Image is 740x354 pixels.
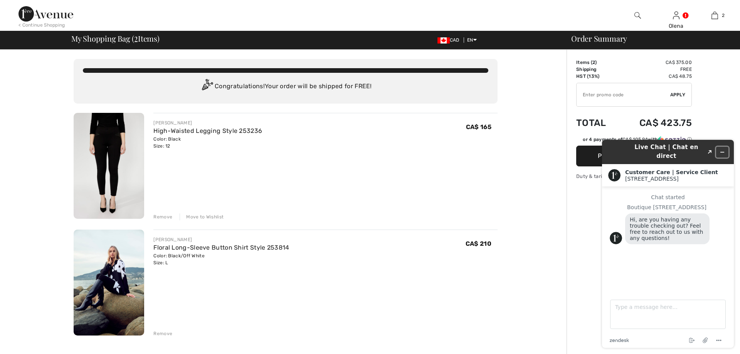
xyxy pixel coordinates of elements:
div: [PERSON_NAME] [153,236,289,243]
td: CA$ 48.75 [618,73,692,80]
img: My Info [673,11,679,20]
span: Apply [670,91,686,98]
td: Total [576,110,618,136]
img: search the website [634,11,641,20]
td: Shipping [576,66,618,73]
a: Sign In [673,12,679,19]
span: CA$ 165 [466,123,491,131]
div: Color: Black/Off White Size: L [153,252,289,266]
div: Remove [153,330,172,337]
td: CA$ 423.75 [618,110,692,136]
iframe: Find more information here [596,134,740,354]
td: Items ( ) [576,59,618,66]
img: Floral Long-Sleeve Button Shirt Style 253814 [74,230,144,336]
img: 1ère Avenue [18,6,73,22]
div: Move to Wishlist [180,213,224,220]
div: or 4 payments ofCA$ 105.94withSezzle Click to learn more about Sezzle [576,136,692,146]
span: My Shopping Bag ( Items) [71,35,160,42]
span: CA$ 210 [466,240,491,247]
img: High-Waisted Legging Style 253236 [74,113,144,219]
div: Color: Black Size: 12 [153,136,262,149]
div: < Continue Shopping [18,22,65,29]
span: 2 [134,33,138,43]
span: 2 [592,60,595,65]
span: EN [467,37,477,43]
div: [PERSON_NAME] [153,119,262,126]
td: HST (13%) [576,73,618,80]
a: Floral Long-Sleeve Button Shirt Style 253814 [153,244,289,251]
span: CAD [437,37,462,43]
div: Order Summary [562,35,735,42]
img: Congratulation2.svg [199,79,215,94]
td: CA$ 375.00 [618,59,692,66]
span: Chat [17,5,33,12]
td: Free [618,66,692,73]
div: Remove [153,213,172,220]
div: Olena [657,22,695,30]
button: Proceed to Summary [576,146,692,166]
div: or 4 payments of with [583,136,692,143]
img: Canadian Dollar [437,37,450,44]
span: 2 [722,12,725,19]
a: 2 [696,11,733,20]
div: Duty & tariff-free | Uninterrupted shipping [576,173,692,180]
input: Promo code [577,83,670,106]
a: High-Waisted Legging Style 253236 [153,127,262,134]
img: My Bag [711,11,718,20]
div: Congratulations! Your order will be shipped for FREE! [83,79,488,94]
